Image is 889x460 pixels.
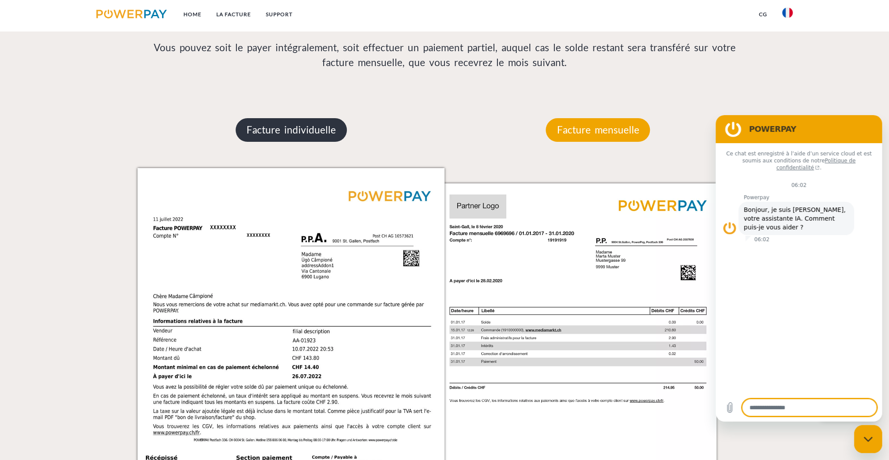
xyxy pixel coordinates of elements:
a: Home [176,7,209,22]
p: Vous pouvez soit le payer intégralement, soit effectuer un paiement partiel, auquel cas le solde ... [138,40,751,70]
img: logo-powerpay.svg [96,10,167,18]
p: Facture mensuelle [546,118,650,142]
a: CG [751,7,775,22]
img: fr [782,7,793,18]
p: Facture individuelle [236,118,347,142]
iframe: Bouton de lancement de la fenêtre de messagerie, conversation en cours [854,425,882,453]
a: Support [258,7,300,22]
a: LA FACTURE [209,7,258,22]
iframe: Fenêtre de messagerie [716,115,882,421]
